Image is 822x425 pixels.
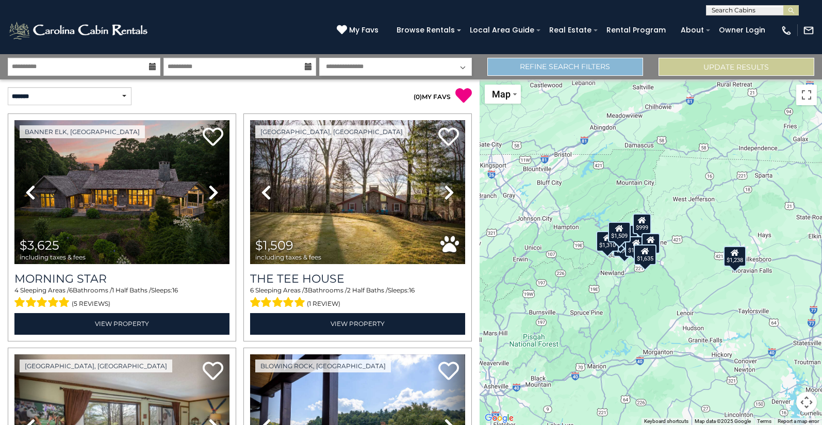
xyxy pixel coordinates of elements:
span: $3,625 [20,238,59,253]
span: 6 [250,286,254,294]
button: Update Results [659,58,814,76]
a: Banner Elk, [GEOGRAPHIC_DATA] [20,125,145,138]
a: (0)MY FAVS [414,93,451,101]
a: Add to favorites [438,126,459,149]
div: $1,257 [625,236,648,257]
a: View Property [14,313,229,334]
button: Map camera controls [796,392,817,413]
a: Owner Login [714,22,770,38]
span: Map [492,89,511,100]
div: $1,310 [596,231,619,252]
div: $999 [633,214,651,234]
a: Blowing Rock, [GEOGRAPHIC_DATA] [255,359,391,372]
a: View Property [250,313,465,334]
a: Add to favorites [203,126,223,149]
div: Sleeping Areas / Bathrooms / Sleeps: [14,286,229,310]
span: $1,509 [255,238,293,253]
span: 6 [69,286,73,294]
div: $1,238 [723,246,746,267]
span: 3 [304,286,308,294]
img: phone-regular-white.png [781,25,792,36]
a: Browse Rentals [391,22,460,38]
a: My Favs [337,25,381,36]
a: Open this area in Google Maps (opens a new window) [482,412,516,425]
img: Google [482,412,516,425]
button: Change map style [485,85,521,104]
img: mail-regular-white.png [803,25,814,36]
a: Refine Search Filters [487,58,643,76]
span: (1 review) [307,297,340,310]
span: 4 [14,286,19,294]
span: 16 [172,286,178,294]
span: including taxes & fees [255,254,321,260]
a: The Tee House [250,272,465,286]
span: Map data ©2025 Google [695,418,751,424]
a: Report a map error [778,418,819,424]
a: Local Area Guide [465,22,539,38]
a: [GEOGRAPHIC_DATA], [GEOGRAPHIC_DATA] [20,359,172,372]
span: 1 Half Baths / [112,286,151,294]
a: Rental Program [601,22,671,38]
div: $1,635 [634,244,656,265]
a: Morning Star [14,272,229,286]
span: ( ) [414,93,422,101]
a: Add to favorites [203,361,223,383]
div: Sleeping Areas / Bathrooms / Sleeps: [250,286,465,310]
a: Add to favorites [438,361,459,383]
a: Terms (opens in new tab) [757,418,771,424]
span: My Favs [349,25,379,36]
div: $1,509 [608,222,631,242]
a: About [676,22,709,38]
span: 2 Half Baths / [347,286,388,294]
button: Toggle fullscreen view [796,85,817,105]
span: including taxes & fees [20,254,86,260]
button: Keyboard shortcuts [644,418,688,425]
span: 16 [409,286,415,294]
a: Real Estate [544,22,597,38]
img: thumbnail_167757115.jpeg [250,120,465,264]
span: 0 [416,93,420,101]
a: [GEOGRAPHIC_DATA], [GEOGRAPHIC_DATA] [255,125,408,138]
span: (5 reviews) [72,297,110,310]
img: thumbnail_163276265.jpeg [14,120,229,264]
div: $801 [642,233,660,254]
img: White-1-2.png [8,20,151,41]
